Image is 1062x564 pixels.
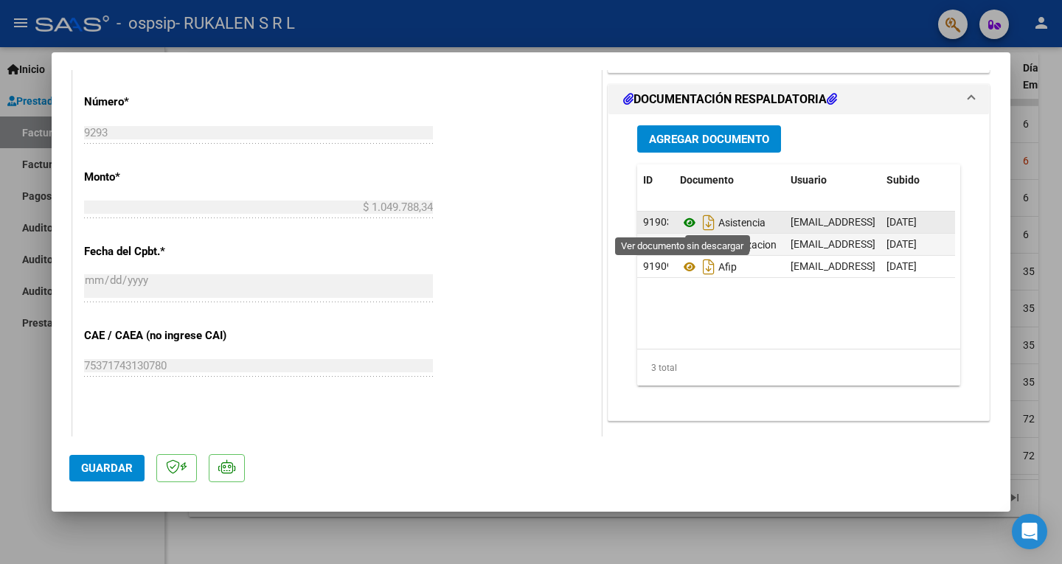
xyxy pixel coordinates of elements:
[699,255,718,279] i: Descargar documento
[643,216,673,228] span: 91903
[699,233,718,257] i: Descargar documento
[623,91,837,108] h1: DOCUMENTACIÓN RESPALDATORIA
[608,85,989,114] mat-expansion-panel-header: DOCUMENTACIÓN RESPALDATORIA
[881,164,954,196] datatable-header-cell: Subido
[791,216,1033,228] span: [EMAIL_ADDRESS][DOMAIN_NAME] - RUKALEN SRL -
[637,349,960,386] div: 3 total
[680,217,766,229] span: Asistencia
[791,238,1033,250] span: [EMAIL_ADDRESS][DOMAIN_NAME] - RUKALEN SRL -
[674,164,785,196] datatable-header-cell: Documento
[886,216,917,228] span: [DATE]
[680,239,777,251] span: Autorizacion
[785,164,881,196] datatable-header-cell: Usuario
[643,174,653,186] span: ID
[886,260,917,272] span: [DATE]
[84,243,236,260] p: Fecha del Cpbt.
[791,174,827,186] span: Usuario
[791,260,1033,272] span: [EMAIL_ADDRESS][DOMAIN_NAME] - RUKALEN SRL -
[680,174,734,186] span: Documento
[84,327,236,344] p: CAE / CAEA (no ingrese CAI)
[886,174,920,186] span: Subido
[69,455,145,481] button: Guardar
[649,133,769,146] span: Agregar Documento
[643,238,673,250] span: 91908
[643,260,673,272] span: 91909
[608,114,989,420] div: DOCUMENTACIÓN RESPALDATORIA
[886,238,917,250] span: [DATE]
[84,94,236,111] p: Número
[637,125,781,153] button: Agregar Documento
[954,164,1028,196] datatable-header-cell: Acción
[1012,514,1047,549] div: Open Intercom Messenger
[81,462,133,475] span: Guardar
[84,169,236,186] p: Monto
[699,211,718,234] i: Descargar documento
[680,261,737,273] span: Afip
[84,435,236,452] p: Fecha de Vencimiento
[637,164,674,196] datatable-header-cell: ID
